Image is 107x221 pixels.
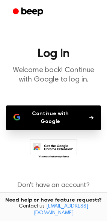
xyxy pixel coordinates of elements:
[6,48,101,60] h1: Log In
[5,203,102,217] span: Contact us
[8,5,50,19] a: Beep
[6,105,101,130] button: Continue with Google
[6,66,101,85] p: Welcome back! Continue with Google to log in.
[34,204,88,216] a: [EMAIL_ADDRESS][DOMAIN_NAME]
[8,191,99,201] a: Create an Account
[6,181,101,201] p: Don't have an account?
